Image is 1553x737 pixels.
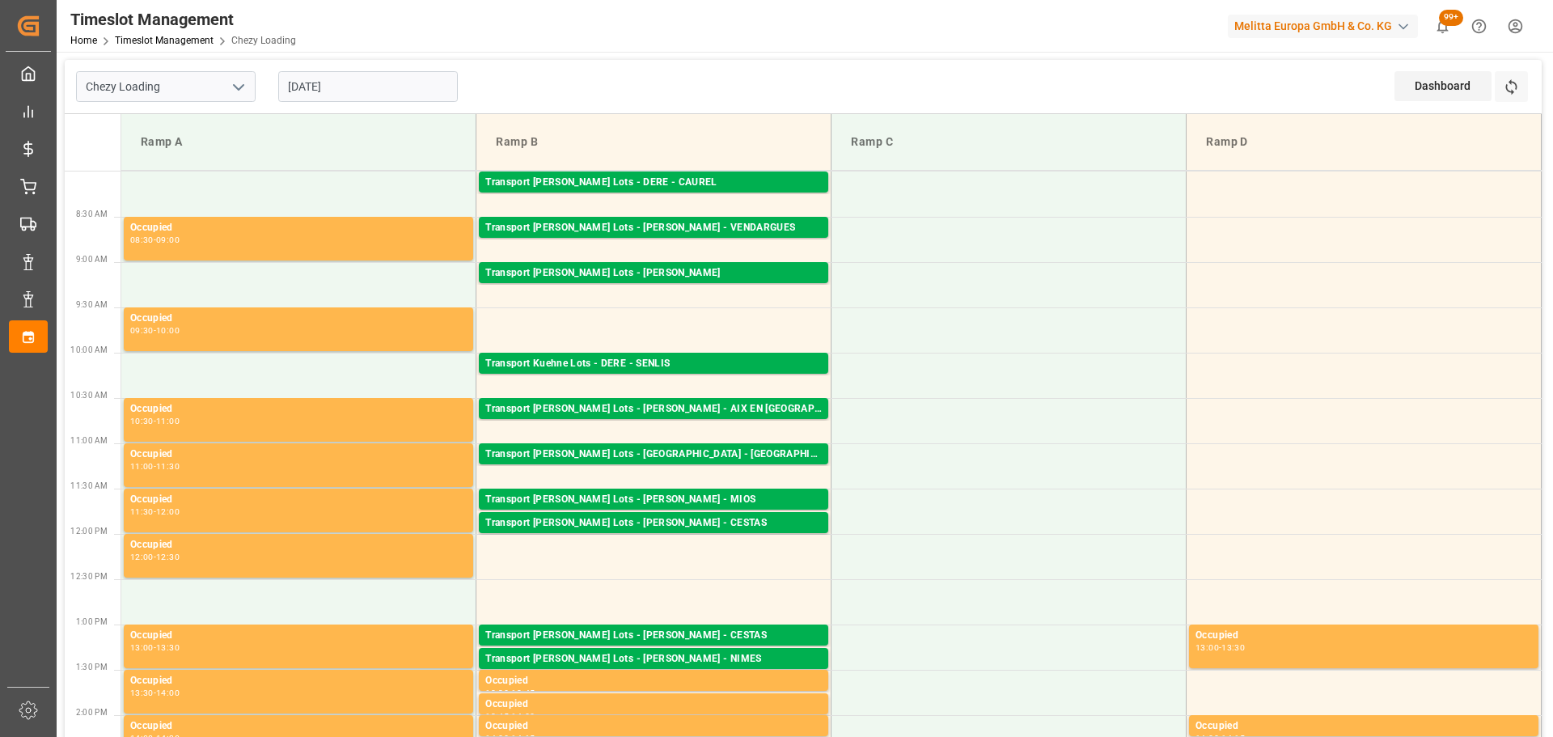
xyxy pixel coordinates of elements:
[1195,644,1219,651] div: 13:00
[485,532,822,545] div: Pallets: 2,TU: 320,City: CESTAS,Arrival: [DATE] 00:00:00
[76,71,256,102] input: Type to search/select
[485,220,822,236] div: Transport [PERSON_NAME] Lots - [PERSON_NAME] - VENDARGUES
[156,553,180,561] div: 12:30
[130,401,467,417] div: Occupied
[1228,15,1418,38] div: Melitta Europa GmbH & Co. KG
[485,447,822,463] div: Transport [PERSON_NAME] Lots - [GEOGRAPHIC_DATA] - [GEOGRAPHIC_DATA]
[485,713,509,720] div: 13:45
[130,447,467,463] div: Occupied
[509,713,511,720] div: -
[130,673,467,689] div: Occupied
[485,508,822,522] div: Pallets: 2,TU: 98,City: MIOS,Arrival: [DATE] 00:00:00
[485,718,822,735] div: Occupied
[70,35,97,46] a: Home
[1200,127,1528,157] div: Ramp D
[154,417,156,425] div: -
[511,713,535,720] div: 14:00
[70,481,108,490] span: 11:30 AM
[156,689,180,697] div: 14:00
[130,718,467,735] div: Occupied
[226,74,250,100] button: open menu
[485,697,822,713] div: Occupied
[489,127,818,157] div: Ramp B
[154,644,156,651] div: -
[76,300,108,309] span: 9:30 AM
[156,508,180,515] div: 12:00
[70,345,108,354] span: 10:00 AM
[130,508,154,515] div: 11:30
[1219,644,1221,651] div: -
[130,327,154,334] div: 09:30
[485,673,822,689] div: Occupied
[1461,8,1497,44] button: Help Center
[130,644,154,651] div: 13:00
[154,508,156,515] div: -
[130,537,467,553] div: Occupied
[130,311,467,327] div: Occupied
[115,35,214,46] a: Timeslot Management
[1439,10,1463,26] span: 99+
[485,236,822,250] div: Pallets: 20,TU: 464,City: [GEOGRAPHIC_DATA],Arrival: [DATE] 00:00:00
[154,327,156,334] div: -
[154,463,156,470] div: -
[76,210,108,218] span: 8:30 AM
[278,71,458,102] input: DD-MM-YYYY
[70,7,296,32] div: Timeslot Management
[130,417,154,425] div: 10:30
[156,327,180,334] div: 10:00
[485,417,822,431] div: Pallets: ,TU: 67,City: [GEOGRAPHIC_DATA],Arrival: [DATE] 00:00:00
[76,255,108,264] span: 9:00 AM
[130,628,467,644] div: Occupied
[485,463,822,477] div: Pallets: ,TU: 122,City: [GEOGRAPHIC_DATA],Arrival: [DATE] 00:00:00
[130,220,467,236] div: Occupied
[485,644,822,658] div: Pallets: ,TU: 257,City: CESTAS,Arrival: [DATE] 00:00:00
[154,553,156,561] div: -
[154,689,156,697] div: -
[70,572,108,581] span: 12:30 PM
[485,667,822,681] div: Pallets: ,TU: 404,City: [GEOGRAPHIC_DATA],Arrival: [DATE] 00:00:00
[130,236,154,244] div: 08:30
[154,236,156,244] div: -
[509,689,511,697] div: -
[485,401,822,417] div: Transport [PERSON_NAME] Lots - [PERSON_NAME] - AIX EN [GEOGRAPHIC_DATA]
[70,527,108,536] span: 12:00 PM
[1195,628,1532,644] div: Occupied
[1195,718,1532,735] div: Occupied
[485,689,509,697] div: 13:30
[1424,8,1461,44] button: show 100 new notifications
[156,417,180,425] div: 11:00
[1228,11,1424,41] button: Melitta Europa GmbH & Co. KG
[70,436,108,445] span: 11:00 AM
[1221,644,1245,651] div: 13:30
[1394,71,1492,101] div: Dashboard
[130,553,154,561] div: 12:00
[485,191,822,205] div: Pallets: 2,TU: 289,City: [GEOGRAPHIC_DATA],Arrival: [DATE] 00:00:00
[76,617,108,626] span: 1:00 PM
[485,282,822,295] div: Pallets: 1,TU: ,City: CARQUEFOU,Arrival: [DATE] 00:00:00
[130,689,154,697] div: 13:30
[156,463,180,470] div: 11:30
[485,492,822,508] div: Transport [PERSON_NAME] Lots - [PERSON_NAME] - MIOS
[134,127,463,157] div: Ramp A
[485,515,822,532] div: Transport [PERSON_NAME] Lots - [PERSON_NAME] - CESTAS
[485,628,822,644] div: Transport [PERSON_NAME] Lots - [PERSON_NAME] - CESTAS
[485,265,822,282] div: Transport [PERSON_NAME] Lots - [PERSON_NAME]
[511,689,535,697] div: 13:45
[485,175,822,191] div: Transport [PERSON_NAME] Lots - DERE - CAUREL
[70,391,108,400] span: 10:30 AM
[76,663,108,671] span: 1:30 PM
[485,372,822,386] div: Pallets: 2,TU: 1221,City: [GEOGRAPHIC_DATA],Arrival: [DATE] 00:00:00
[130,492,467,508] div: Occupied
[156,236,180,244] div: 09:00
[130,463,154,470] div: 11:00
[485,356,822,372] div: Transport Kuehne Lots - DERE - SENLIS
[156,644,180,651] div: 13:30
[76,708,108,717] span: 2:00 PM
[485,651,822,667] div: Transport [PERSON_NAME] Lots - [PERSON_NAME] - NIMES
[844,127,1173,157] div: Ramp C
